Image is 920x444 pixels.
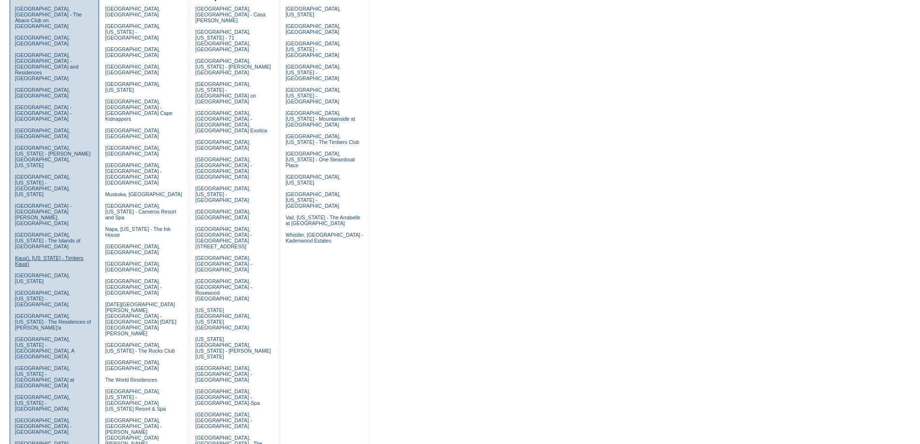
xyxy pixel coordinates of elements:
a: [GEOGRAPHIC_DATA], [GEOGRAPHIC_DATA] [105,145,160,157]
a: [GEOGRAPHIC_DATA], [US_STATE] - [GEOGRAPHIC_DATA] [285,64,340,81]
a: [US_STATE][GEOGRAPHIC_DATA], [US_STATE][GEOGRAPHIC_DATA] [195,307,250,330]
a: [GEOGRAPHIC_DATA], [US_STATE] - [GEOGRAPHIC_DATA] [285,41,340,58]
a: [GEOGRAPHIC_DATA], [US_STATE] - [GEOGRAPHIC_DATA], A [GEOGRAPHIC_DATA] [15,336,74,359]
a: [GEOGRAPHIC_DATA], [GEOGRAPHIC_DATA] [285,23,340,35]
a: [GEOGRAPHIC_DATA], [GEOGRAPHIC_DATA] - [GEOGRAPHIC_DATA] [195,412,252,429]
a: [GEOGRAPHIC_DATA], [US_STATE] - [GEOGRAPHIC_DATA] [15,394,70,412]
a: [GEOGRAPHIC_DATA], [US_STATE] - 71 [GEOGRAPHIC_DATA], [GEOGRAPHIC_DATA] [195,29,250,52]
a: [GEOGRAPHIC_DATA], [GEOGRAPHIC_DATA] [105,128,160,139]
a: [GEOGRAPHIC_DATA], [US_STATE] - [PERSON_NAME][GEOGRAPHIC_DATA], [US_STATE] [15,145,91,168]
a: [GEOGRAPHIC_DATA], [GEOGRAPHIC_DATA] - [GEOGRAPHIC_DATA] [15,417,71,435]
a: [GEOGRAPHIC_DATA] - [GEOGRAPHIC_DATA][PERSON_NAME], [GEOGRAPHIC_DATA] [15,203,71,226]
a: [GEOGRAPHIC_DATA], [GEOGRAPHIC_DATA] [15,128,70,139]
a: [GEOGRAPHIC_DATA], [GEOGRAPHIC_DATA] [105,243,160,255]
a: [GEOGRAPHIC_DATA], [US_STATE] [105,81,160,93]
a: [GEOGRAPHIC_DATA], [US_STATE] - [GEOGRAPHIC_DATA] [105,23,160,41]
a: [GEOGRAPHIC_DATA], [GEOGRAPHIC_DATA] - [GEOGRAPHIC_DATA] [105,278,162,296]
a: [GEOGRAPHIC_DATA], [US_STATE] - The Islands of [GEOGRAPHIC_DATA] [15,232,81,249]
a: [GEOGRAPHIC_DATA], [GEOGRAPHIC_DATA] [15,87,70,99]
a: [GEOGRAPHIC_DATA], [GEOGRAPHIC_DATA] - [GEOGRAPHIC_DATA]-Spa [195,388,259,406]
a: [GEOGRAPHIC_DATA], [GEOGRAPHIC_DATA] - The Abaco Club on [GEOGRAPHIC_DATA] [15,6,82,29]
a: [GEOGRAPHIC_DATA], [US_STATE] - [GEOGRAPHIC_DATA] at [GEOGRAPHIC_DATA] [15,365,74,388]
a: The World Residences [105,377,157,383]
a: Muskoka, [GEOGRAPHIC_DATA] [105,191,182,197]
a: [GEOGRAPHIC_DATA], [US_STATE] - The Rocks Club [105,342,175,354]
a: [GEOGRAPHIC_DATA], [US_STATE] - [GEOGRAPHIC_DATA] [285,191,340,209]
a: Whistler, [GEOGRAPHIC_DATA] - Kadenwood Estates [285,232,363,243]
a: [GEOGRAPHIC_DATA], [US_STATE] - One Steamboat Place [285,151,355,168]
a: [GEOGRAPHIC_DATA], [US_STATE] - [GEOGRAPHIC_DATA] [15,290,70,307]
a: [GEOGRAPHIC_DATA], [US_STATE] [285,174,340,186]
a: [GEOGRAPHIC_DATA], [GEOGRAPHIC_DATA] - [GEOGRAPHIC_DATA] Cape Kidnappers [105,99,172,122]
a: [GEOGRAPHIC_DATA], [GEOGRAPHIC_DATA] - [GEOGRAPHIC_DATA][STREET_ADDRESS] [195,226,252,249]
a: [GEOGRAPHIC_DATA], [GEOGRAPHIC_DATA] [105,46,160,58]
a: [GEOGRAPHIC_DATA], [US_STATE] - [GEOGRAPHIC_DATA] [285,87,340,104]
a: [GEOGRAPHIC_DATA], [GEOGRAPHIC_DATA] - [GEOGRAPHIC_DATA] [195,365,252,383]
a: [GEOGRAPHIC_DATA], [GEOGRAPHIC_DATA] - [GEOGRAPHIC_DATA] and Residences [GEOGRAPHIC_DATA] [15,52,79,81]
a: [GEOGRAPHIC_DATA], [GEOGRAPHIC_DATA] [105,261,160,272]
a: [GEOGRAPHIC_DATA], [US_STATE] - The Timbers Club [285,133,359,145]
a: [GEOGRAPHIC_DATA] - [GEOGRAPHIC_DATA] - [GEOGRAPHIC_DATA] [15,104,71,122]
a: [GEOGRAPHIC_DATA], [GEOGRAPHIC_DATA] [105,64,160,75]
a: [GEOGRAPHIC_DATA], [US_STATE] - [GEOGRAPHIC_DATA] [195,186,250,203]
a: Napa, [US_STATE] - The Ink House [105,226,171,238]
a: [GEOGRAPHIC_DATA], [GEOGRAPHIC_DATA] [195,209,250,220]
a: [GEOGRAPHIC_DATA], [GEOGRAPHIC_DATA] - [GEOGRAPHIC_DATA] [GEOGRAPHIC_DATA] [105,162,162,186]
a: [GEOGRAPHIC_DATA], [US_STATE] - [GEOGRAPHIC_DATA] [US_STATE] Resort & Spa [105,388,166,412]
a: [GEOGRAPHIC_DATA], [US_STATE] - [GEOGRAPHIC_DATA], [US_STATE] [15,174,70,197]
a: [GEOGRAPHIC_DATA], [GEOGRAPHIC_DATA] - [GEOGRAPHIC_DATA], [GEOGRAPHIC_DATA] Exotica [195,110,267,133]
a: Vail, [US_STATE] - The Arrabelle at [GEOGRAPHIC_DATA] [285,215,360,226]
a: [GEOGRAPHIC_DATA], [GEOGRAPHIC_DATA] - [GEOGRAPHIC_DATA] [GEOGRAPHIC_DATA] [195,157,252,180]
a: [US_STATE][GEOGRAPHIC_DATA], [US_STATE] - [PERSON_NAME] [US_STATE] [195,336,271,359]
a: [GEOGRAPHIC_DATA], [GEOGRAPHIC_DATA] [15,35,70,46]
a: [GEOGRAPHIC_DATA], [US_STATE] - The Residences of [PERSON_NAME]'a [15,313,91,330]
a: [DATE][GEOGRAPHIC_DATA][PERSON_NAME], [GEOGRAPHIC_DATA] - [GEOGRAPHIC_DATA] [DATE][GEOGRAPHIC_DAT... [105,301,176,336]
a: [GEOGRAPHIC_DATA], [GEOGRAPHIC_DATA] - Rosewood [GEOGRAPHIC_DATA] [195,278,252,301]
a: [GEOGRAPHIC_DATA], [US_STATE] [285,6,340,17]
a: [GEOGRAPHIC_DATA], [GEOGRAPHIC_DATA] [105,359,160,371]
a: [GEOGRAPHIC_DATA], [US_STATE] - Carneros Resort and Spa [105,203,176,220]
a: [GEOGRAPHIC_DATA], [GEOGRAPHIC_DATA] - Casa [PERSON_NAME] [195,6,265,23]
a: [GEOGRAPHIC_DATA], [GEOGRAPHIC_DATA] - [GEOGRAPHIC_DATA] [195,255,252,272]
a: [GEOGRAPHIC_DATA], [US_STATE] - [PERSON_NAME][GEOGRAPHIC_DATA] [195,58,271,75]
a: [GEOGRAPHIC_DATA], [US_STATE] - Mountainside at [GEOGRAPHIC_DATA] [285,110,355,128]
a: [GEOGRAPHIC_DATA], [US_STATE] [15,272,70,284]
a: Kaua'i, [US_STATE] - Timbers Kaua'i [15,255,84,267]
a: [GEOGRAPHIC_DATA], [GEOGRAPHIC_DATA] [195,139,250,151]
a: [GEOGRAPHIC_DATA], [GEOGRAPHIC_DATA] [105,6,160,17]
a: [GEOGRAPHIC_DATA], [US_STATE] - [GEOGRAPHIC_DATA] on [GEOGRAPHIC_DATA] [195,81,256,104]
